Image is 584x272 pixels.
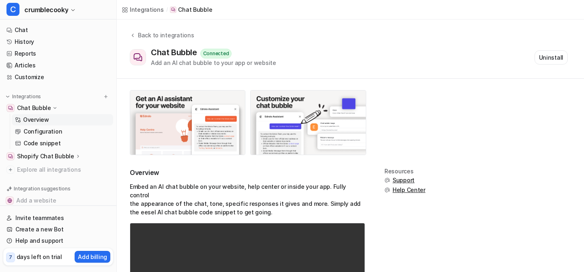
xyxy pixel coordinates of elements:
[17,152,74,160] p: Shopify Chat Bubble
[24,139,61,147] p: Code snippet
[103,94,109,99] img: menu_add.svg
[12,93,41,100] p: Integrations
[3,235,113,246] a: Help and support
[6,166,15,174] img: explore all integrations
[78,253,107,261] p: Add billing
[3,36,113,47] a: History
[3,48,113,59] a: Reports
[384,176,425,184] button: Support
[3,194,113,207] button: Add a websiteAdd a website
[3,93,43,101] button: Integrations
[9,254,12,261] p: 7
[178,6,212,14] p: Chat Bubble
[3,24,113,36] a: Chat
[12,138,113,149] a: Code snippet
[535,50,568,65] button: Uninstall
[24,127,62,136] p: Configuration
[7,198,12,203] img: Add a website
[170,6,212,14] a: Chat Bubble
[130,182,365,216] p: Embed an AI chat bubble on your website, help center or inside your app. Fully control the appear...
[151,47,200,57] div: Chat Bubble
[200,49,232,58] div: Connected
[384,177,390,183] img: support.svg
[166,6,168,13] span: /
[3,224,113,235] a: Create a new Bot
[14,185,70,192] p: Integration suggestions
[5,94,11,99] img: expand menu
[24,4,68,15] span: crumblecooky
[3,164,113,175] a: Explore all integrations
[130,31,194,47] button: Back to integrations
[17,253,62,261] p: days left on trial
[122,5,164,14] a: Integrations
[130,168,365,177] h2: Overview
[75,251,110,263] button: Add billing
[384,168,425,175] div: Resources
[17,104,51,112] p: Chat Bubble
[12,114,113,125] a: Overview
[384,186,425,194] button: Help Center
[8,106,13,110] img: Chat Bubble
[130,5,164,14] div: Integrations
[384,187,390,193] img: support.svg
[8,154,13,159] img: Shopify Chat Bubble
[3,60,113,71] a: Articles
[3,212,113,224] a: Invite teammates
[135,31,194,39] div: Back to integrations
[12,126,113,137] a: Configuration
[393,186,425,194] span: Help Center
[151,58,276,67] div: Add an AI chat bubble to your app or website
[393,176,414,184] span: Support
[17,163,110,176] span: Explore all integrations
[23,116,49,124] p: Overview
[6,3,19,16] span: C
[3,71,113,83] a: Customize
